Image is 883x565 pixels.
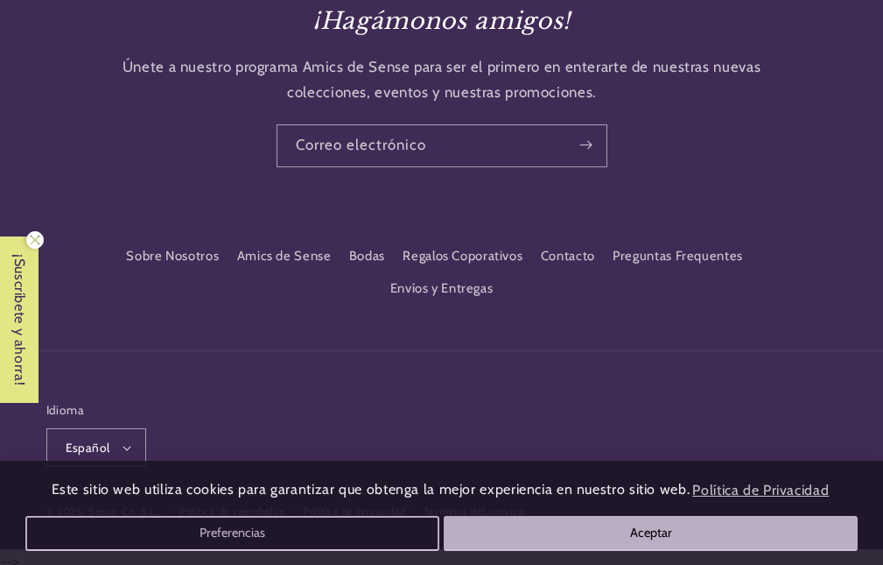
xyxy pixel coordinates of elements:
a: Contacto [541,241,595,272]
em: ¡Hagámonos amigos! [312,6,571,35]
a: Política de Privacidad (opens in a new tab) [690,475,831,505]
a: Preguntas Frequentes [613,241,743,272]
span: Este sitio web utiliza cookies para garantizar que obtenga la mejor experiencia en nuestro sitio ... [52,482,690,498]
span: ¡Suscríbete y ahorra! [2,237,38,403]
a: Sobre Nosotros [126,245,219,272]
a: Amics de Sense [237,241,332,272]
span: Español [66,439,110,456]
button: Aceptar [444,516,858,551]
h2: Idioma [46,401,147,419]
a: Regalos Coporativos [403,241,522,272]
a: Envíos y Entregas [390,273,494,305]
button: Suscribirse [565,124,606,167]
p: Únete a nuestro programa Amics de Sense para ser el primero en enterarte de nuestras nuevas colec... [120,54,763,106]
button: Preferencias [25,516,439,551]
button: Español [46,428,147,467]
a: Bodas [349,241,385,272]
